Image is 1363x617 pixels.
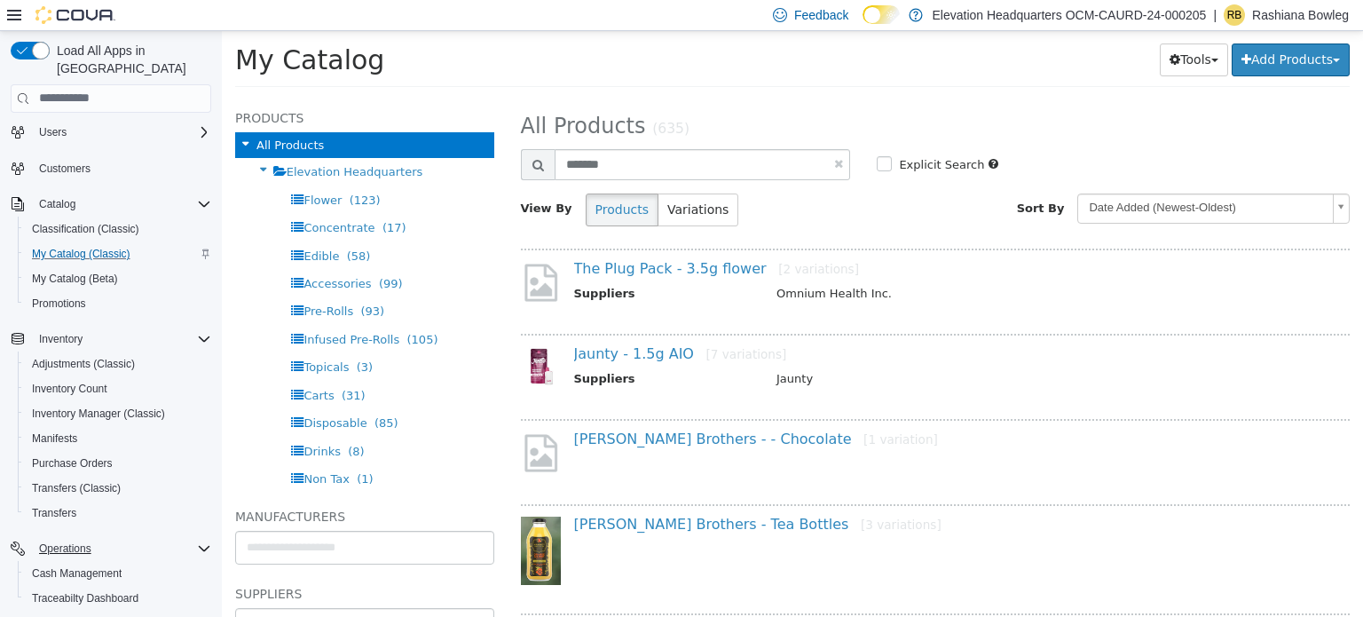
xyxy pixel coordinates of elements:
button: Cash Management [18,561,218,586]
span: Catalog [32,194,211,215]
span: Manifests [32,431,77,446]
span: Classification (Classic) [32,222,139,236]
a: The Plug Pack - 3.5g flower[2 variations] [352,229,638,246]
span: Feedback [794,6,848,24]
button: Users [32,122,74,143]
button: Inventory Count [18,376,218,401]
button: Variations [436,162,516,195]
a: My Catalog (Beta) [25,268,125,289]
span: (3) [135,329,151,343]
p: | [1213,4,1217,26]
span: Inventory [39,332,83,346]
a: Transfers [25,502,83,524]
span: Flower [82,162,120,176]
span: Classification (Classic) [25,218,211,240]
img: missing-image.png [299,400,339,444]
span: Dark Mode [863,24,863,25]
span: Purchase Orders [32,456,113,471]
a: Traceabilty Dashboard [25,588,146,609]
span: Users [39,125,67,139]
a: Classification (Classic) [25,218,146,240]
span: Operations [32,538,211,559]
span: Accessories [82,246,149,259]
span: My Catalog (Classic) [32,247,130,261]
button: Catalog [32,194,83,215]
span: Transfers [25,502,211,524]
span: Customers [32,157,211,179]
h5: Manufacturers [13,475,272,496]
button: Adjustments (Classic) [18,352,218,376]
span: RB [1227,4,1242,26]
button: Operations [32,538,98,559]
a: Date Added (Newest-Oldest) [855,162,1128,193]
span: Date Added (Newest-Oldest) [856,163,1104,191]
span: Disposable [82,385,145,399]
span: (8) [126,414,142,427]
span: Non Tax [82,441,128,455]
button: Promotions [18,291,218,316]
span: Edible [82,218,117,232]
td: Omnium Health Inc. [541,254,1110,276]
button: Add Products [1010,12,1128,45]
span: (31) [120,358,144,371]
span: Topicals [82,329,127,343]
span: Promotions [25,293,211,314]
button: My Catalog (Classic) [18,241,218,266]
span: Traceabilty Dashboard [25,588,211,609]
span: Inventory Count [25,378,211,399]
span: (123) [128,162,159,176]
span: Purchase Orders [25,453,211,474]
span: My Catalog (Classic) [25,243,211,265]
a: My Catalog (Classic) [25,243,138,265]
span: (58) [125,218,149,232]
span: Transfers (Classic) [25,478,211,499]
span: Transfers [32,506,76,520]
button: Customers [4,155,218,181]
div: Rashiana Bowleg [1224,4,1245,26]
label: Explicit Search [673,125,762,143]
span: (1) [135,441,151,455]
th: Suppliers [352,254,542,276]
span: My Catalog (Beta) [32,272,118,286]
span: Transfers (Classic) [32,481,121,495]
span: Users [32,122,211,143]
span: Elevation Headquarters [65,134,201,147]
button: Purchase Orders [18,451,218,476]
span: Concentrate [82,190,153,203]
span: (17) [161,190,185,203]
span: Drinks [82,414,119,427]
button: Inventory Manager (Classic) [18,401,218,426]
button: Tools [938,12,1006,45]
a: Promotions [25,293,93,314]
button: Products [364,162,437,195]
span: (85) [153,385,177,399]
span: Inventory Count [32,382,107,396]
a: Inventory Count [25,378,114,399]
span: Traceabilty Dashboard [32,591,138,605]
span: Customers [39,162,91,176]
a: Jaunty - 1.5g AIO[7 variations] [352,314,565,331]
h5: Products [13,76,272,98]
button: Manifests [18,426,218,451]
a: Adjustments (Classic) [25,353,142,375]
input: Dark Mode [863,5,900,24]
small: [2 variations] [556,231,637,245]
p: Elevation Headquarters OCM-CAURD-24-000205 [932,4,1206,26]
small: [7 variations] [485,316,565,330]
span: Pre-Rolls [82,273,131,287]
span: View By [299,170,351,184]
span: Inventory [32,328,211,350]
span: Cash Management [25,563,211,584]
a: Customers [32,158,98,179]
button: My Catalog (Beta) [18,266,218,291]
span: Carts [82,358,112,371]
button: Transfers (Classic) [18,476,218,501]
span: Manifests [25,428,211,449]
p: Rashiana Bowleg [1252,4,1349,26]
span: Cash Management [32,566,122,581]
small: [1 variation] [642,401,716,415]
button: Operations [4,536,218,561]
img: 150 [299,315,339,355]
img: missing-image.png [299,230,339,273]
a: [PERSON_NAME] Brothers - - Chocolate[1 variation] [352,399,716,416]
